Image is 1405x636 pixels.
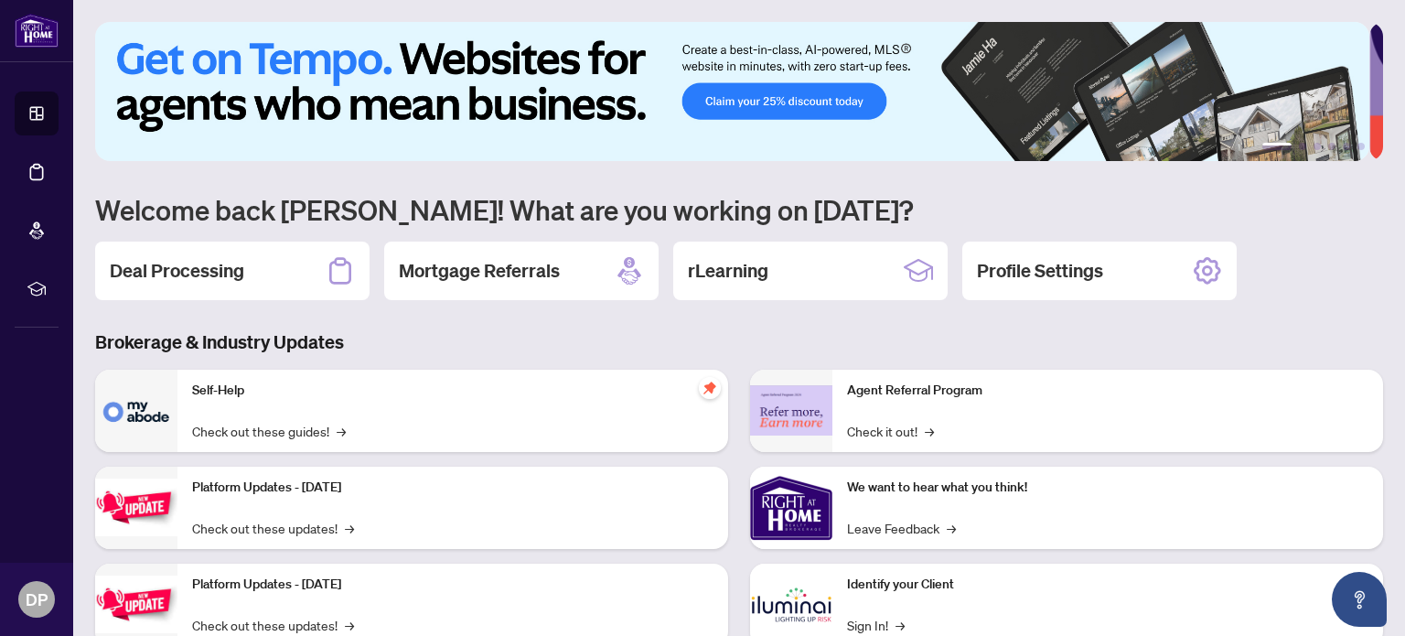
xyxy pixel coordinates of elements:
[1332,572,1387,627] button: Open asap
[977,258,1103,284] h2: Profile Settings
[1343,143,1350,150] button: 5
[337,421,346,441] span: →
[110,258,244,284] h2: Deal Processing
[26,587,48,612] span: DP
[192,615,354,635] a: Check out these updates!→
[95,576,177,633] img: Platform Updates - July 8, 2025
[847,575,1368,595] p: Identify your Client
[750,467,832,549] img: We want to hear what you think!
[95,192,1383,227] h1: Welcome back [PERSON_NAME]! What are you working on [DATE]?
[699,377,721,399] span: pushpin
[15,14,59,48] img: logo
[95,329,1383,355] h3: Brokerage & Industry Updates
[1357,143,1365,150] button: 6
[847,518,956,538] a: Leave Feedback→
[925,421,934,441] span: →
[399,258,560,284] h2: Mortgage Referrals
[847,478,1368,498] p: We want to hear what you think!
[95,479,177,536] img: Platform Updates - July 21, 2025
[750,385,832,436] img: Agent Referral Program
[1328,143,1335,150] button: 4
[192,381,713,401] p: Self-Help
[688,258,768,284] h2: rLearning
[192,478,713,498] p: Platform Updates - [DATE]
[345,518,354,538] span: →
[847,421,934,441] a: Check it out!→
[192,421,346,441] a: Check out these guides!→
[847,615,905,635] a: Sign In!→
[947,518,956,538] span: →
[95,22,1369,161] img: Slide 0
[192,518,354,538] a: Check out these updates!→
[896,615,905,635] span: →
[1299,143,1306,150] button: 2
[345,615,354,635] span: →
[1262,143,1292,150] button: 1
[95,370,177,452] img: Self-Help
[847,381,1368,401] p: Agent Referral Program
[192,575,713,595] p: Platform Updates - [DATE]
[1314,143,1321,150] button: 3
